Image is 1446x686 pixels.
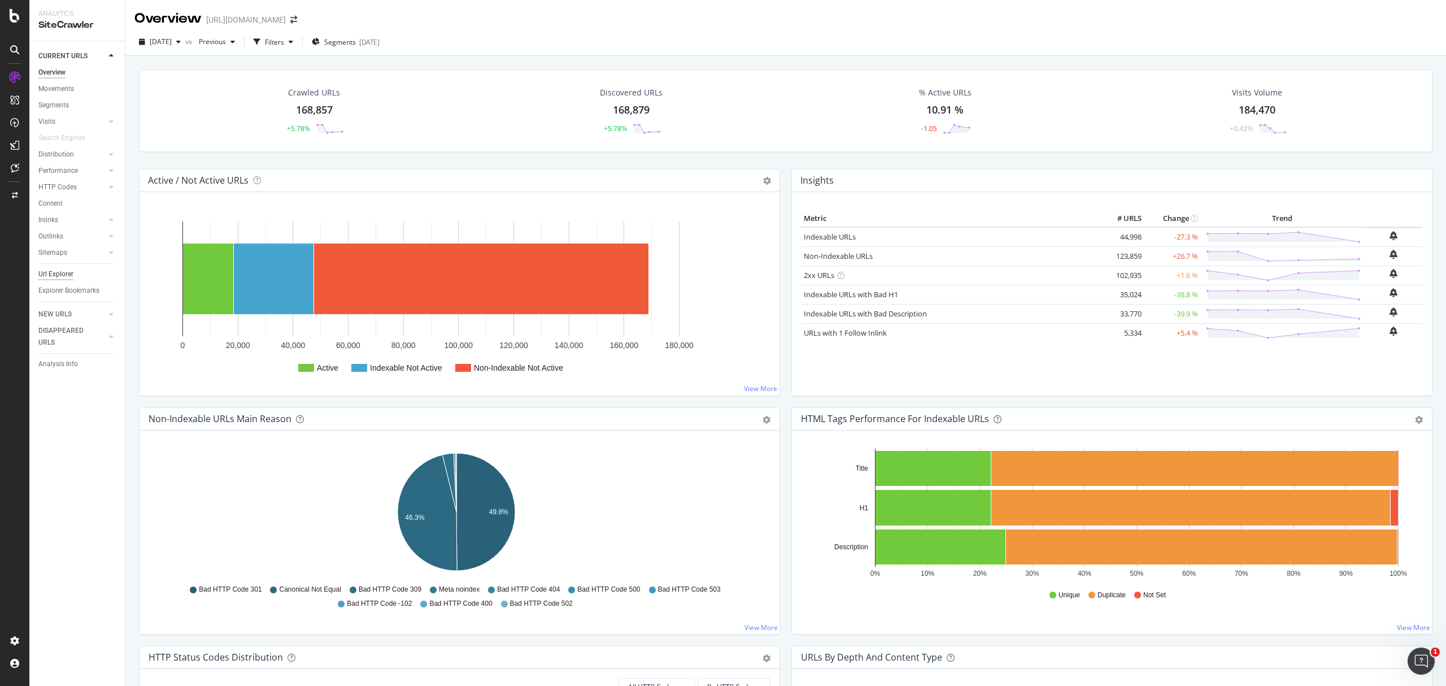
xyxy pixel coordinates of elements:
[359,585,421,594] span: Bad HTTP Code 309
[856,464,869,472] text: Title
[134,9,202,28] div: Overview
[296,103,333,118] div: 168,857
[489,508,508,516] text: 49.8%
[763,177,771,185] i: Options
[38,181,77,193] div: HTTP Codes
[38,309,72,320] div: NEW URLS
[800,173,834,188] h4: Insights
[1230,124,1253,133] div: +0.42%
[38,132,97,144] a: Search Engines
[194,37,226,46] span: Previous
[38,83,74,95] div: Movements
[38,247,67,259] div: Sitemaps
[744,623,778,632] a: View More
[38,67,66,79] div: Overview
[38,247,106,259] a: Sitemaps
[474,363,563,372] text: Non-Indexable Not Active
[1099,227,1144,247] td: 44,998
[38,132,85,144] div: Search Engines
[499,341,528,350] text: 120,000
[336,341,360,350] text: 60,000
[1078,570,1091,578] text: 40%
[38,285,99,297] div: Explorer Bookmarks
[38,165,78,177] div: Performance
[38,325,95,349] div: DISAPPEARED URLS
[804,289,898,299] a: Indexable URLs with Bad H1
[359,37,380,47] div: [DATE]
[38,198,63,210] div: Content
[38,9,116,19] div: Analytics
[317,363,338,372] text: Active
[149,413,291,424] div: Non-Indexable URLs Main Reason
[307,33,384,51] button: Segments[DATE]
[801,413,989,424] div: HTML Tags Performance for Indexable URLs
[38,149,106,160] a: Distribution
[38,165,106,177] a: Performance
[1144,227,1201,247] td: -27.3 %
[1390,288,1397,297] div: bell-plus
[804,251,873,261] a: Non-Indexable URLs
[38,285,117,297] a: Explorer Bookmarks
[604,124,627,133] div: +5.78%
[497,585,560,594] span: Bad HTTP Code 404
[658,585,721,594] span: Bad HTTP Code 503
[226,341,250,350] text: 20,000
[1390,231,1397,240] div: bell-plus
[613,103,650,118] div: 168,879
[860,504,869,512] text: H1
[206,14,286,25] div: [URL][DOMAIN_NAME]
[1390,570,1407,578] text: 100%
[1130,570,1143,578] text: 50%
[290,16,297,24] div: arrow-right-arrow-left
[149,210,770,387] div: A chart.
[391,341,416,350] text: 80,000
[1025,570,1039,578] text: 30%
[1397,623,1430,632] a: View More
[1144,304,1201,323] td: -39.9 %
[1144,323,1201,342] td: +5.4 %
[181,341,185,350] text: 0
[1099,304,1144,323] td: 33,770
[804,328,887,338] a: URLs with 1 Follow Inlink
[287,124,310,133] div: +5.78%
[555,341,583,350] text: 140,000
[804,270,834,280] a: 2xx URLs
[921,124,937,133] div: -1.05
[1099,323,1144,342] td: 5,334
[265,37,284,47] div: Filters
[1144,210,1201,227] th: Change
[804,232,856,242] a: Indexable URLs
[1408,648,1435,675] iframe: Intercom live chat
[150,37,172,46] span: 2025 Aug. 22nd
[1182,570,1196,578] text: 60%
[1287,570,1300,578] text: 80%
[38,231,63,242] div: Outlinks
[1099,266,1144,285] td: 102,935
[134,33,185,51] button: [DATE]
[38,181,106,193] a: HTTP Codes
[804,309,927,319] a: Indexable URLs with Bad Description
[405,514,424,522] text: 46.3%
[38,99,69,111] div: Segments
[38,268,73,280] div: Url Explorer
[1431,648,1440,657] span: 1
[38,268,117,280] a: Url Explorer
[973,570,987,578] text: 20%
[445,341,473,350] text: 100,000
[1239,103,1275,118] div: 184,470
[1390,250,1397,259] div: bell-plus
[324,37,356,47] span: Segments
[1099,285,1144,304] td: 35,024
[38,19,116,32] div: SiteCrawler
[199,585,262,594] span: Bad HTTP Code 301
[870,570,881,578] text: 0%
[919,87,972,98] div: % Active URLs
[1144,266,1201,285] td: +1.6 %
[429,599,492,609] span: Bad HTTP Code 400
[38,67,117,79] a: Overview
[38,83,117,95] a: Movements
[1097,591,1126,600] span: Duplicate
[577,585,640,594] span: Bad HTTP Code 500
[38,309,106,320] a: NEW URLS
[801,210,1099,227] th: Metric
